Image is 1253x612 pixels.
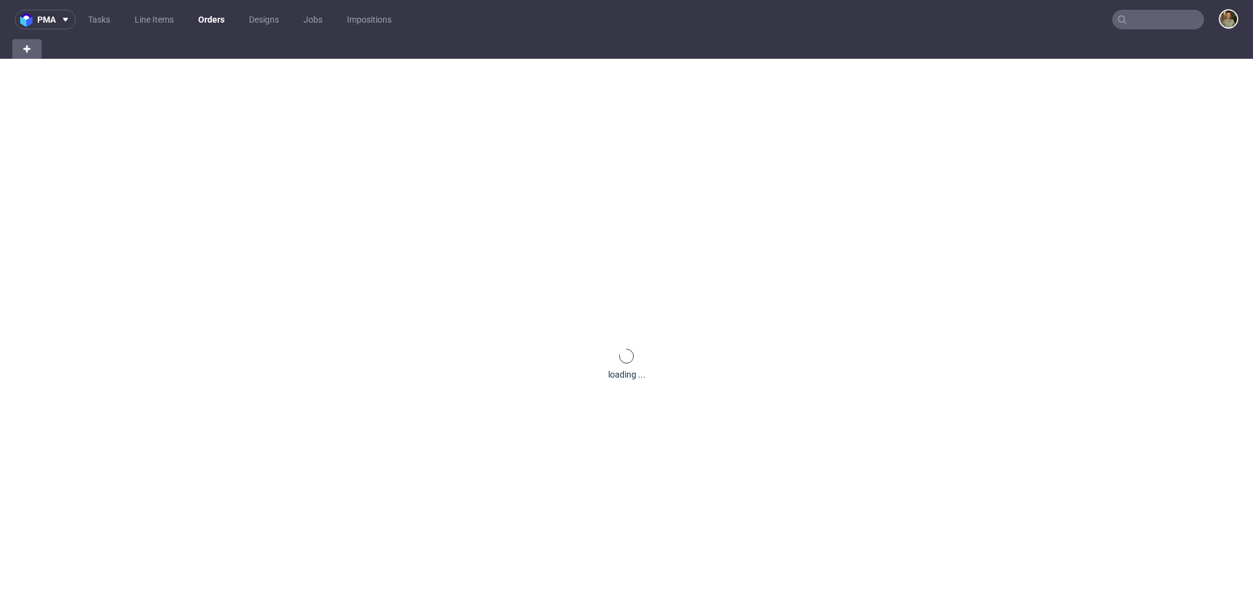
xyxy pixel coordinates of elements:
[608,368,645,381] div: loading ...
[191,10,232,29] a: Orders
[127,10,181,29] a: Line Items
[37,15,56,24] span: pma
[340,10,399,29] a: Impositions
[20,13,37,27] img: logo
[242,10,286,29] a: Designs
[15,10,76,29] button: pma
[81,10,117,29] a: Tasks
[296,10,330,29] a: Jobs
[1220,10,1237,28] img: Pablo Michaello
